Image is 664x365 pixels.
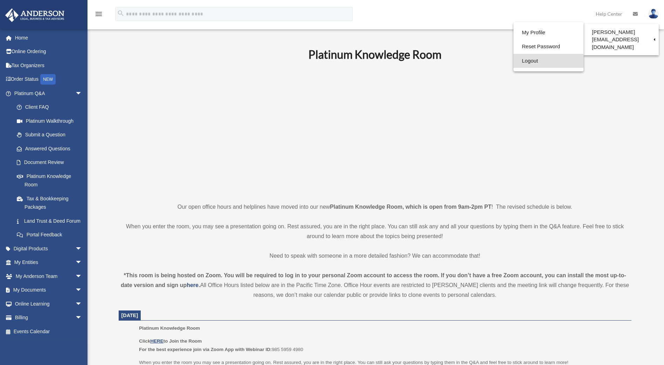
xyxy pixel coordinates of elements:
a: [PERSON_NAME][EMAIL_ADDRESS][DOMAIN_NAME] [583,26,659,53]
a: HERE [150,338,163,344]
a: Platinum Walkthrough [10,114,93,128]
b: Platinum Knowledge Room [308,48,441,61]
b: Click to Join the Room [139,338,202,344]
span: arrow_drop_down [75,283,89,298]
strong: *This room is being hosted on Zoom. You will be required to log in to your personal Zoom account ... [121,272,626,288]
a: My Entitiesarrow_drop_down [5,256,93,270]
strong: . [198,282,200,288]
span: arrow_drop_down [75,86,89,101]
span: arrow_drop_down [75,311,89,325]
a: Land Trust & Deed Forum [10,214,93,228]
a: Reset Password [513,40,583,54]
a: here [187,282,198,288]
span: arrow_drop_down [75,256,89,270]
a: Online Learningarrow_drop_down [5,297,93,311]
div: All Office Hours listed below are in the Pacific Time Zone. Office Hour events are restricted to ... [119,271,631,300]
a: Logout [513,54,583,68]
span: arrow_drop_down [75,297,89,311]
img: User Pic [648,9,659,19]
i: search [117,9,125,17]
a: Online Ordering [5,45,93,59]
p: 985 5959 4980 [139,337,626,353]
a: My Documentsarrow_drop_down [5,283,93,297]
a: My Anderson Teamarrow_drop_down [5,269,93,283]
img: Anderson Advisors Platinum Portal [3,8,67,22]
div: NEW [40,74,56,85]
b: For the best experience join via Zoom App with Webinar ID: [139,347,272,352]
span: arrow_drop_down [75,242,89,256]
a: Submit a Question [10,128,93,142]
a: Billingarrow_drop_down [5,311,93,325]
span: arrow_drop_down [75,269,89,284]
a: Tax & Bookkeeping Packages [10,192,93,214]
a: Platinum Knowledge Room [10,169,89,192]
span: Platinum Knowledge Room [139,325,200,331]
a: Answered Questions [10,142,93,156]
a: Client FAQ [10,100,93,114]
a: Digital Productsarrow_drop_down [5,242,93,256]
p: Our open office hours and helplines have moved into our new ! The revised schedule is below. [119,202,631,212]
a: Portal Feedback [10,228,93,242]
p: When you enter the room, you may see a presentation going on. Rest assured, you are in the right ... [119,222,631,241]
a: Platinum Q&Aarrow_drop_down [5,86,93,100]
a: menu [95,12,103,18]
a: My Profile [513,26,583,40]
a: Tax Organizers [5,58,93,72]
a: Events Calendar [5,324,93,338]
iframe: 231110_Toby_KnowledgeRoom [270,71,480,189]
a: Order StatusNEW [5,72,93,87]
a: Document Review [10,156,93,170]
i: menu [95,10,103,18]
span: [DATE] [121,313,138,318]
a: Home [5,31,93,45]
p: Need to speak with someone in a more detailed fashion? We can accommodate that! [119,251,631,261]
strong: Platinum Knowledge Room, which is open from 9am-2pm PT [330,204,491,210]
